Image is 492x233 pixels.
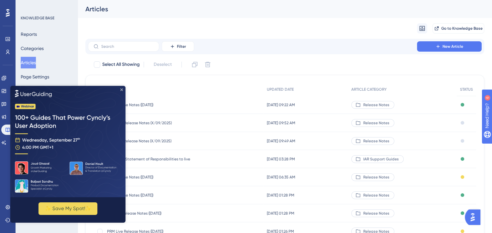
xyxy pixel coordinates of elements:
[102,61,140,68] span: Select All Showing
[460,87,473,92] span: STATUS
[267,175,295,180] span: [DATE] 06:35 AM
[110,3,113,5] div: Close Preview
[107,193,211,198] span: IAR Release Notes ([DATE])
[363,193,389,198] span: Release Notes
[21,85,37,97] button: Domain
[107,120,211,126] span: PRM Live Release Notes (X/09/2025)
[441,26,483,31] span: Go to Knowledge Base
[432,23,484,34] button: Go to Knowledge Base
[148,59,178,70] button: Deselect
[21,71,49,83] button: Page Settings
[465,208,484,227] iframe: UserGuiding AI Assistant Launcher
[267,138,295,144] span: [DATE] 09:49 AM
[363,211,389,216] span: Release Notes
[267,157,295,162] span: [DATE] 03:28 PM
[21,43,44,54] button: Categories
[267,102,295,107] span: [DATE] 09:22 AM
[154,61,172,68] span: Deselect
[267,211,294,216] span: [DATE] 01:28 PM
[45,3,47,8] div: 6
[107,211,211,216] span: IAR Live Release Notes ([DATE])
[107,175,211,180] span: IAR Release Notes ([DATE])
[363,102,389,107] span: Release Notes
[267,193,294,198] span: [DATE] 01:28 PM
[85,5,468,14] div: Articles
[28,117,87,129] button: ✨ Save My Spot!✨
[15,2,40,9] span: Need Help?
[101,44,154,49] input: Search
[21,15,54,21] div: KNOWLEDGE BASE
[363,120,389,126] span: Release Notes
[107,102,211,107] span: IAR Release Notes ([DATE])
[162,41,194,52] button: Filter
[417,41,482,52] button: New Article
[351,87,387,92] span: ARTICLE CATEGORY
[443,44,463,49] span: New Article
[267,120,295,126] span: [DATE] 09:52 AM
[21,57,36,68] button: Articles
[107,157,211,162] span: Setting a Statement of Responsibilities to live
[363,175,389,180] span: Release Notes
[107,138,211,144] span: PRM UAT Release Notes (X/09/2025)
[21,28,37,40] button: Reports
[177,44,186,49] span: Filter
[363,157,399,162] span: IAR Support Guides
[363,138,389,144] span: Release Notes
[267,87,294,92] span: UPDATED DATE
